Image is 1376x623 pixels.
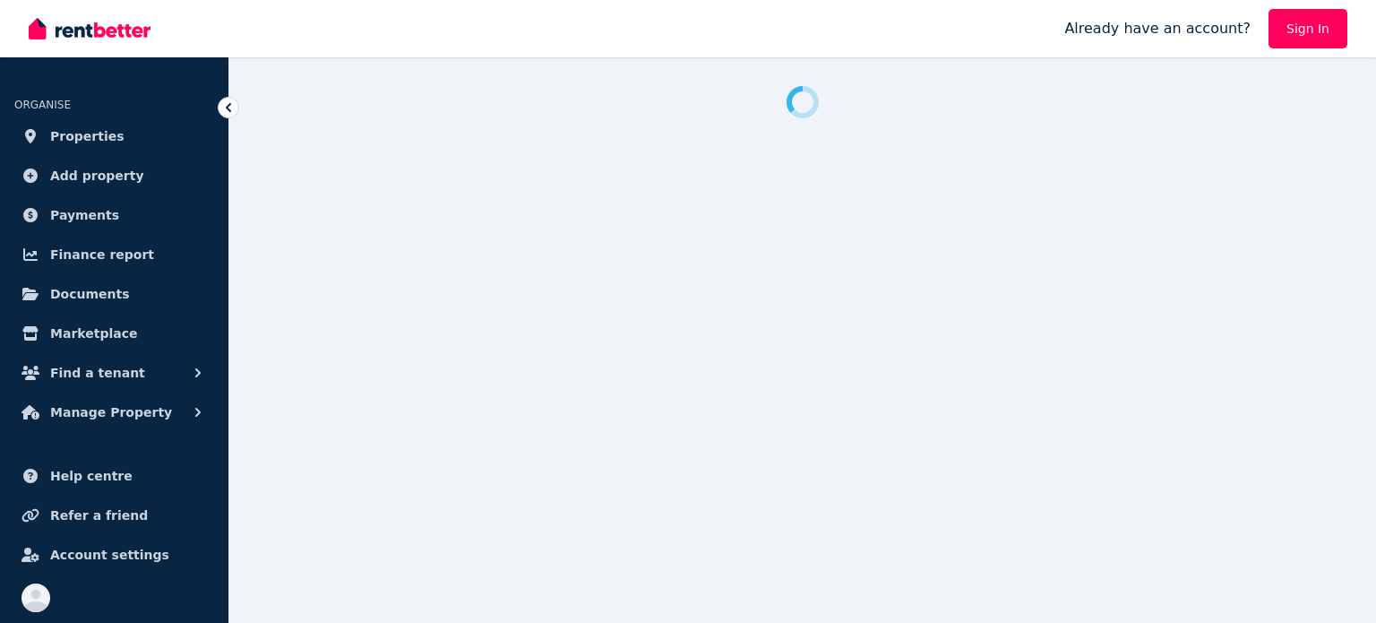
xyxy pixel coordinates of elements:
span: Help centre [50,465,133,487]
a: Payments [14,197,214,233]
span: Find a tenant [50,362,145,384]
a: Account settings [14,537,214,573]
span: Documents [50,283,130,305]
a: Finance report [14,237,214,273]
a: Documents [14,276,214,312]
span: Manage Property [50,402,172,423]
a: Add property [14,158,214,194]
span: Marketplace [50,323,137,344]
a: Refer a friend [14,498,214,533]
span: Refer a friend [50,505,148,526]
span: Already have an account? [1064,18,1251,39]
span: ORGANISE [14,99,71,111]
a: Marketplace [14,316,214,351]
button: Manage Property [14,394,214,430]
span: Finance report [50,244,154,265]
span: Add property [50,165,144,186]
a: Properties [14,118,214,154]
a: Help centre [14,458,214,494]
span: Properties [50,125,125,147]
button: Find a tenant [14,355,214,391]
span: Payments [50,204,119,226]
img: RentBetter [29,15,150,42]
span: Account settings [50,544,169,566]
a: Sign In [1268,9,1347,48]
